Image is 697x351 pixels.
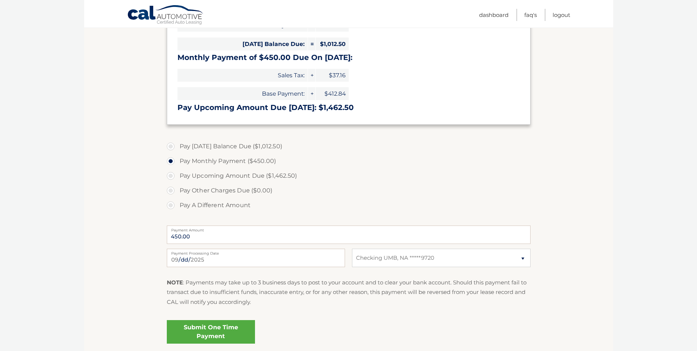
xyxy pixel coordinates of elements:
span: Sales Tax: [177,69,308,82]
strong: NOTE [167,279,183,286]
span: $412.84 [316,87,349,100]
span: $37.16 [316,69,349,82]
span: + [308,87,315,100]
label: Pay Monthly Payment ($450.00) [167,154,531,169]
input: Payment Amount [167,226,531,244]
a: Cal Automotive [127,5,204,26]
span: Base Payment: [177,87,308,100]
label: Payment Processing Date [167,249,345,255]
p: : Payments may take up to 3 business days to post to your account and to clear your bank account.... [167,278,531,307]
span: [DATE] Balance Due: [177,38,308,50]
a: Dashboard [479,9,509,21]
span: + [308,69,315,82]
label: Pay Other Charges Due ($0.00) [167,183,531,198]
label: Pay [DATE] Balance Due ($1,012.50) [167,139,531,154]
label: Pay A Different Amount [167,198,531,213]
span: $1,012.50 [316,38,349,50]
input: Payment Date [167,249,345,267]
label: Payment Amount [167,226,531,231]
a: Logout [553,9,570,21]
a: FAQ's [524,9,537,21]
label: Pay Upcoming Amount Due ($1,462.50) [167,169,531,183]
h3: Monthly Payment of $450.00 Due On [DATE]: [177,53,520,62]
a: Submit One Time Payment [167,320,255,344]
h3: Pay Upcoming Amount Due [DATE]: $1,462.50 [177,103,520,112]
span: = [308,38,315,50]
